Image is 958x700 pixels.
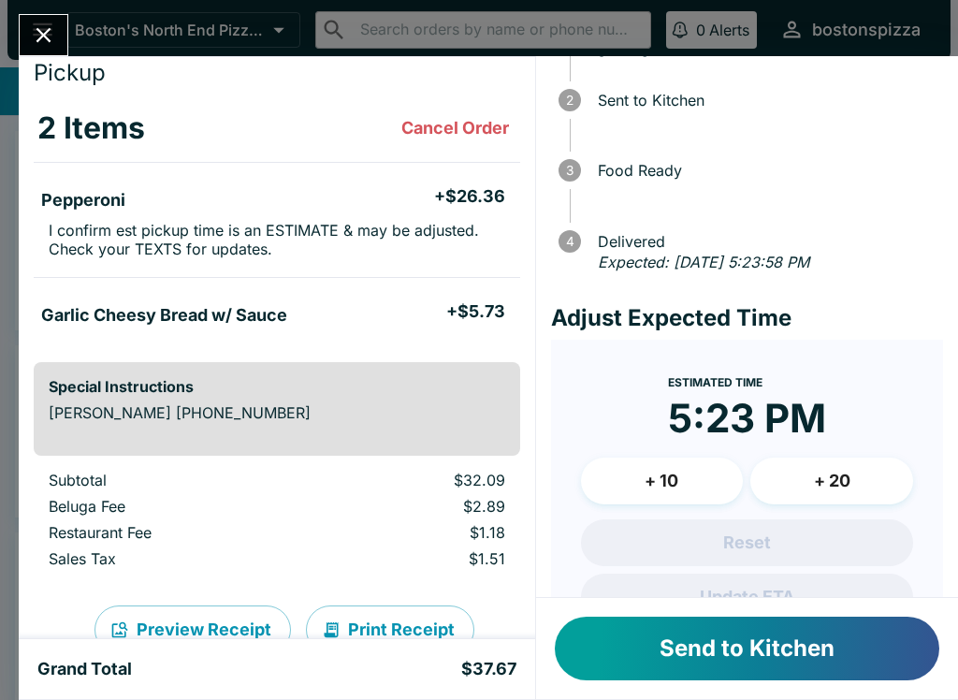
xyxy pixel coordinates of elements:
p: I confirm est pickup time is an ESTIMATE & may be adjusted. Check your TEXTS for updates. [49,221,505,258]
span: Delivered [588,233,943,250]
p: [PERSON_NAME] [PHONE_NUMBER] [49,403,505,422]
text: 3 [566,163,573,178]
span: Sent to Kitchen [588,92,943,109]
p: $2.89 [321,497,504,516]
table: orders table [34,95,520,347]
button: Close [20,15,67,55]
h6: Special Instructions [49,377,505,396]
table: orders table [34,471,520,576]
span: Pickup [34,59,106,86]
button: Cancel Order [394,109,516,147]
time: 5:23 PM [668,394,826,443]
p: $1.51 [321,549,504,568]
h5: $37.67 [461,658,516,680]
h5: Grand Total [37,658,132,680]
span: Food Ready [588,162,943,179]
text: 2 [566,93,573,108]
h4: Adjust Expected Time [551,304,943,332]
h5: + $26.36 [434,185,505,208]
p: Beluga Fee [49,497,291,516]
button: Preview Receipt [94,605,291,654]
p: Sales Tax [49,549,291,568]
h5: Pepperoni [41,189,125,211]
h5: + $5.73 [446,300,505,323]
text: 4 [565,234,573,249]
button: + 20 [750,458,913,504]
p: Restaurant Fee [49,523,291,542]
button: Send to Kitchen [555,617,939,680]
span: Estimated Time [668,375,762,389]
p: $32.09 [321,471,504,489]
p: $1.18 [321,523,504,542]
h3: 2 Items [37,109,145,147]
h5: Garlic Cheesy Bread w/ Sauce [41,304,287,327]
em: Expected: [DATE] 5:23:58 PM [598,253,809,271]
button: Print Receipt [306,605,474,654]
p: Subtotal [49,471,291,489]
button: + 10 [581,458,744,504]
